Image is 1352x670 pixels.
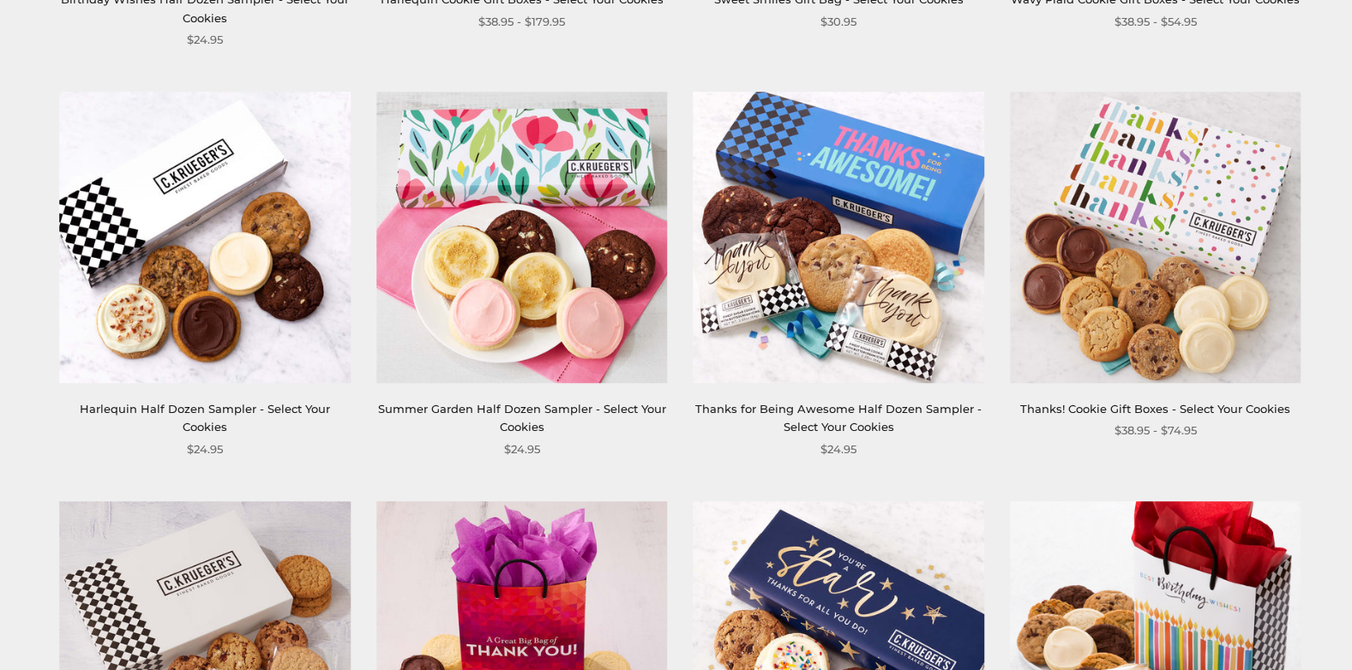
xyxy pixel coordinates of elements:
[378,402,666,434] a: Summer Garden Half Dozen Sampler - Select Your Cookies
[376,92,668,383] img: Summer Garden Half Dozen Sampler - Select Your Cookies
[187,440,223,458] span: $24.95
[187,31,223,49] span: $24.95
[59,92,351,383] img: Harlequin Half Dozen Sampler - Select Your Cookies
[14,605,177,656] iframe: Sign Up via Text for Offers
[478,13,565,31] span: $38.95 - $179.95
[693,92,984,383] img: Thanks for Being Awesome Half Dozen Sampler - Select Your Cookies
[1115,13,1197,31] span: $38.95 - $54.95
[1020,402,1290,416] a: Thanks! Cookie Gift Boxes - Select Your Cookies
[1010,92,1301,383] img: Thanks! Cookie Gift Boxes - Select Your Cookies
[695,402,982,434] a: Thanks for Being Awesome Half Dozen Sampler - Select Your Cookies
[1115,422,1197,440] span: $38.95 - $74.95
[820,440,856,458] span: $24.95
[820,13,856,31] span: $30.95
[80,402,330,434] a: Harlequin Half Dozen Sampler - Select Your Cookies
[504,440,540,458] span: $24.95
